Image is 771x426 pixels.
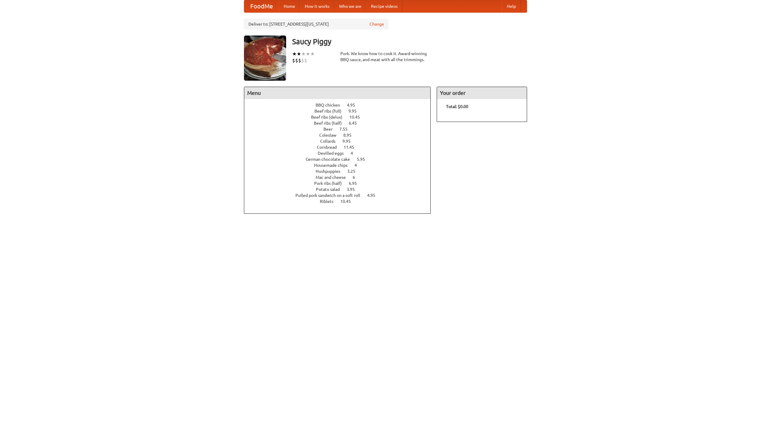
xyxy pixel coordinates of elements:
a: Beef ribs (half) 6.45 [314,121,368,126]
a: How it works [300,0,334,12]
a: Beef ribs (full) 9.95 [314,109,368,113]
a: Potato salad 3.95 [316,187,366,192]
span: Beer [323,127,339,132]
span: 4.95 [347,103,361,107]
span: 4 [354,163,363,168]
span: 5.95 [357,157,371,162]
span: 4.95 [367,193,381,198]
span: 4 [351,151,359,156]
a: Devilled eggs 4 [318,151,364,156]
span: Housemade chips [314,163,354,168]
span: Cornbread [317,145,343,150]
span: 6.45 [349,121,363,126]
b: Total: $0.00 [446,104,468,109]
span: 9.95 [348,109,363,113]
li: ★ [292,51,297,57]
span: Potato salad [316,187,346,192]
h3: Saucy Piggy [292,36,527,48]
a: Recipe videos [366,0,402,12]
span: 8.95 [343,133,357,138]
span: Pork ribs (half) [314,181,348,186]
span: 6 [353,175,361,180]
span: German chocolate cake [306,157,356,162]
a: Cornbread 11.45 [317,145,365,150]
li: ★ [297,51,301,57]
a: Housemade chips 4 [314,163,368,168]
a: Beef ribs (delux) 10.45 [311,115,371,120]
li: ★ [306,51,310,57]
h4: Menu [244,87,430,99]
li: $ [304,57,307,64]
span: Riblets [320,199,339,204]
a: German chocolate cake 5.95 [306,157,376,162]
span: 7.55 [339,127,354,132]
a: Who we are [334,0,366,12]
span: Devilled eggs [318,151,350,156]
span: Coleslaw [319,133,342,138]
span: Collards [320,139,342,144]
a: Riblets 10.45 [320,199,362,204]
li: ★ [310,51,315,57]
li: ★ [301,51,306,57]
li: $ [295,57,298,64]
li: $ [292,57,295,64]
a: Change [370,21,384,27]
div: Deliver to: [STREET_ADDRESS][US_STATE] [244,19,389,30]
a: Home [279,0,300,12]
li: $ [298,57,301,64]
span: Beef ribs (half) [314,121,348,126]
span: 10.45 [340,199,357,204]
a: Pulled pork sandwich on a soft roll 4.95 [295,193,386,198]
a: Beer 7.55 [323,127,359,132]
span: Beef ribs (delux) [311,115,348,120]
span: 9.95 [342,139,357,144]
li: $ [301,57,304,64]
a: Coleslaw 8.95 [319,133,363,138]
span: Hushpuppies [316,169,346,174]
a: Pork ribs (half) 6.95 [314,181,368,186]
span: 3.95 [347,187,361,192]
div: Pork. We know how to cook it. Award-winning BBQ sauce, and meat with all the trimmings. [340,51,431,63]
span: 3.25 [347,169,361,174]
a: Help [502,0,521,12]
a: Collards 9.95 [320,139,362,144]
a: FoodMe [244,0,279,12]
a: Mac and cheese 6 [316,175,366,180]
img: angular.jpg [244,36,286,81]
h4: Your order [437,87,527,99]
span: BBQ chicken [316,103,346,107]
span: Mac and cheese [316,175,352,180]
span: 11.45 [344,145,360,150]
a: Hushpuppies 3.25 [316,169,367,174]
a: BBQ chicken 4.95 [316,103,366,107]
span: 10.45 [349,115,366,120]
span: Beef ribs (full) [314,109,348,113]
span: Pulled pork sandwich on a soft roll [295,193,366,198]
span: 6.95 [349,181,363,186]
